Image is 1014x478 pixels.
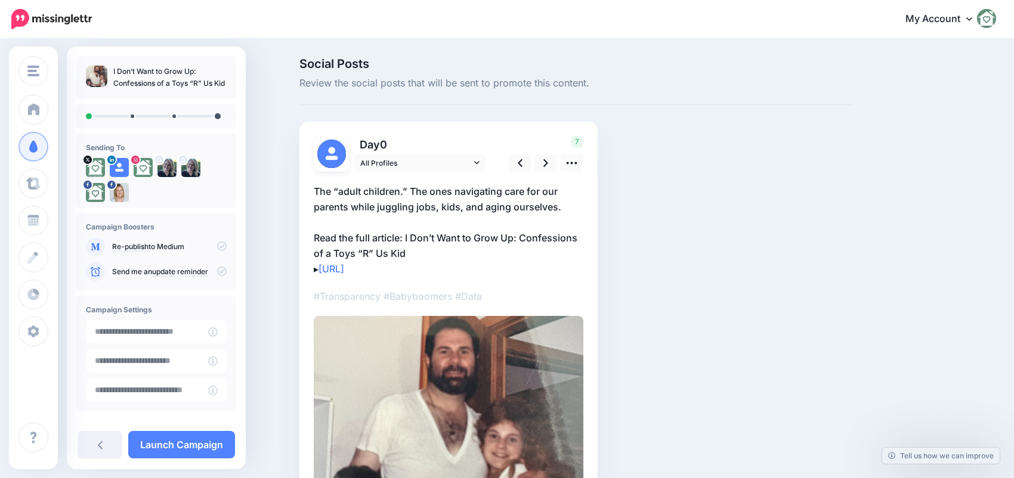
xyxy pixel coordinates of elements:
img: G9dfnXap-79885.jpg [86,158,105,177]
span: Social Posts [299,58,853,70]
img: menu.png [27,66,39,76]
img: Missinglettr [11,9,92,29]
h4: Sending To [86,143,227,152]
img: ACg8ocK0znDfq537qHVs7dE0xFGdxHeBVQc4nBop5uim4OOhvcss96-c-79886.png [157,158,177,177]
span: Review the social posts that will be sent to promote this content. [299,76,853,91]
a: Re-publish [112,242,149,252]
a: [URL] [319,263,344,275]
a: update reminder [152,267,208,277]
a: My Account [894,5,996,34]
img: 304897831_510876231043021_6022620089972813203_n-bsa138804.jpg [110,183,129,202]
p: Send me an [112,266,227,277]
p: The “adult children.” The ones navigating care for our parents while juggling jobs, kids, and agi... [314,184,583,277]
img: user_default_image.png [110,158,129,177]
img: 298961823_3197175070596899_8131424433096050949_n-bsa138247.jpg [134,158,153,177]
p: Day [354,136,487,153]
p: to Medium [112,241,227,252]
p: I Don’t Want to Grow Up: Confessions of a Toys “R” Us Kid [113,66,227,89]
span: 0 [380,138,387,151]
img: ACg8ocK0znDfq537qHVs7dE0xFGdxHeBVQc4nBop5uim4OOhvcss96-c-79886.png [181,158,200,177]
span: All Profiles [360,157,471,169]
img: user_default_image.png [317,139,346,168]
a: All Profiles [354,154,486,172]
img: f88b79be76c7d9ced49ce358af7ecdb6_thumb.jpg [86,66,107,87]
span: 7 [571,136,583,148]
h4: Campaign Boosters [86,222,227,231]
img: 243588416_117263277366851_5319957529775004127_n-bsa138245.jpg [86,183,105,202]
h4: Campaign Settings [86,305,227,314]
p: #Transparency #Babyboomers #Data [314,288,583,304]
a: Tell us how we can improve [882,448,1000,464]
